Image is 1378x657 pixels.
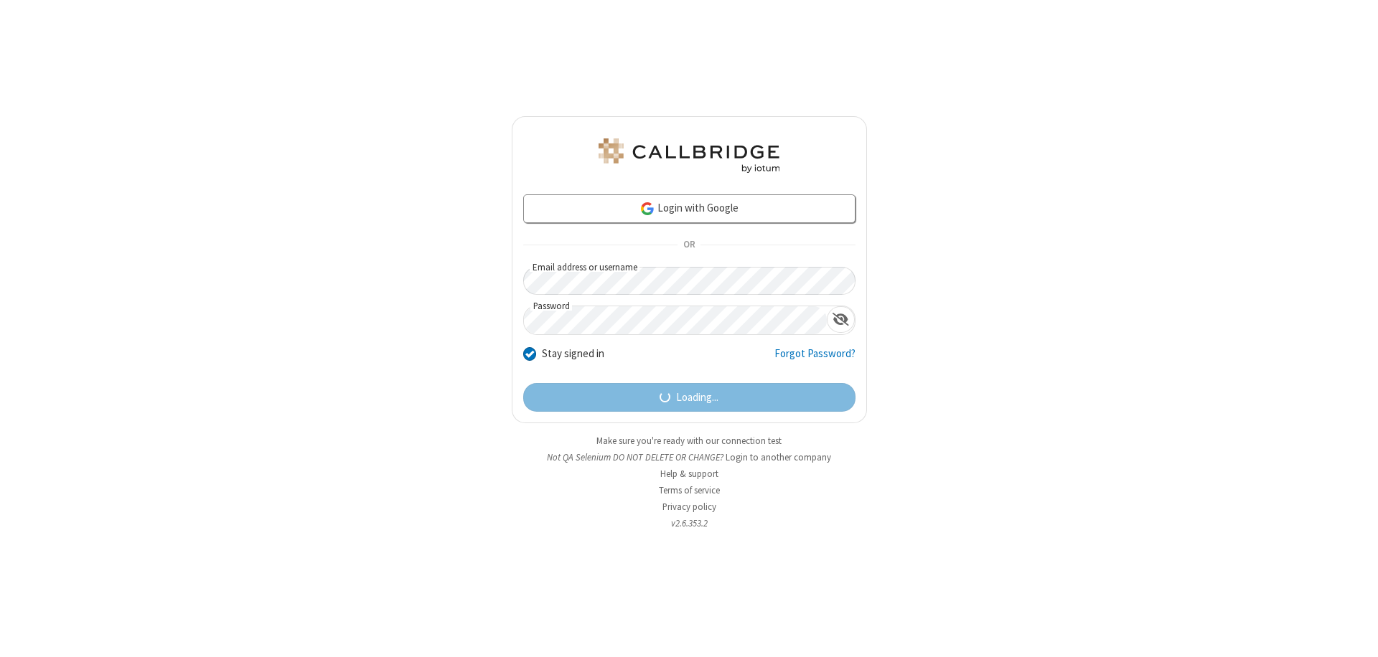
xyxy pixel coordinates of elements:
input: Password [524,306,827,334]
span: Loading... [676,389,718,406]
a: Privacy policy [662,501,716,513]
span: OR [678,235,700,255]
button: Login to another company [726,450,831,464]
a: Help & support [660,468,718,480]
label: Stay signed in [542,346,604,362]
button: Loading... [523,383,856,412]
a: Make sure you're ready with our connection test [596,435,782,447]
li: Not QA Selenium DO NOT DELETE OR CHANGE? [512,450,867,464]
img: google-icon.png [639,201,655,217]
div: Show password [827,306,855,333]
a: Forgot Password? [774,346,856,373]
input: Email address or username [523,267,856,295]
a: Login with Google [523,194,856,223]
li: v2.6.353.2 [512,516,867,530]
img: QA Selenium DO NOT DELETE OR CHANGE [596,138,782,173]
iframe: Chat [1342,620,1367,647]
a: Terms of service [659,484,720,496]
